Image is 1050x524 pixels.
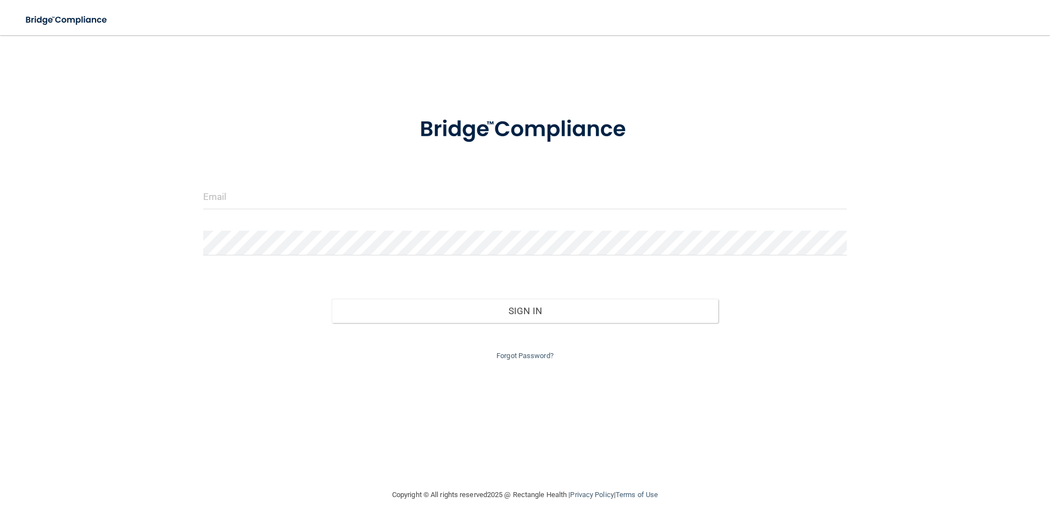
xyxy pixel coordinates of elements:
[570,490,613,499] a: Privacy Policy
[203,185,847,209] input: Email
[616,490,658,499] a: Terms of Use
[397,101,653,158] img: bridge_compliance_login_screen.278c3ca4.svg
[325,477,725,512] div: Copyright © All rights reserved 2025 @ Rectangle Health | |
[496,352,554,360] a: Forgot Password?
[16,9,118,31] img: bridge_compliance_login_screen.278c3ca4.svg
[332,299,718,323] button: Sign In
